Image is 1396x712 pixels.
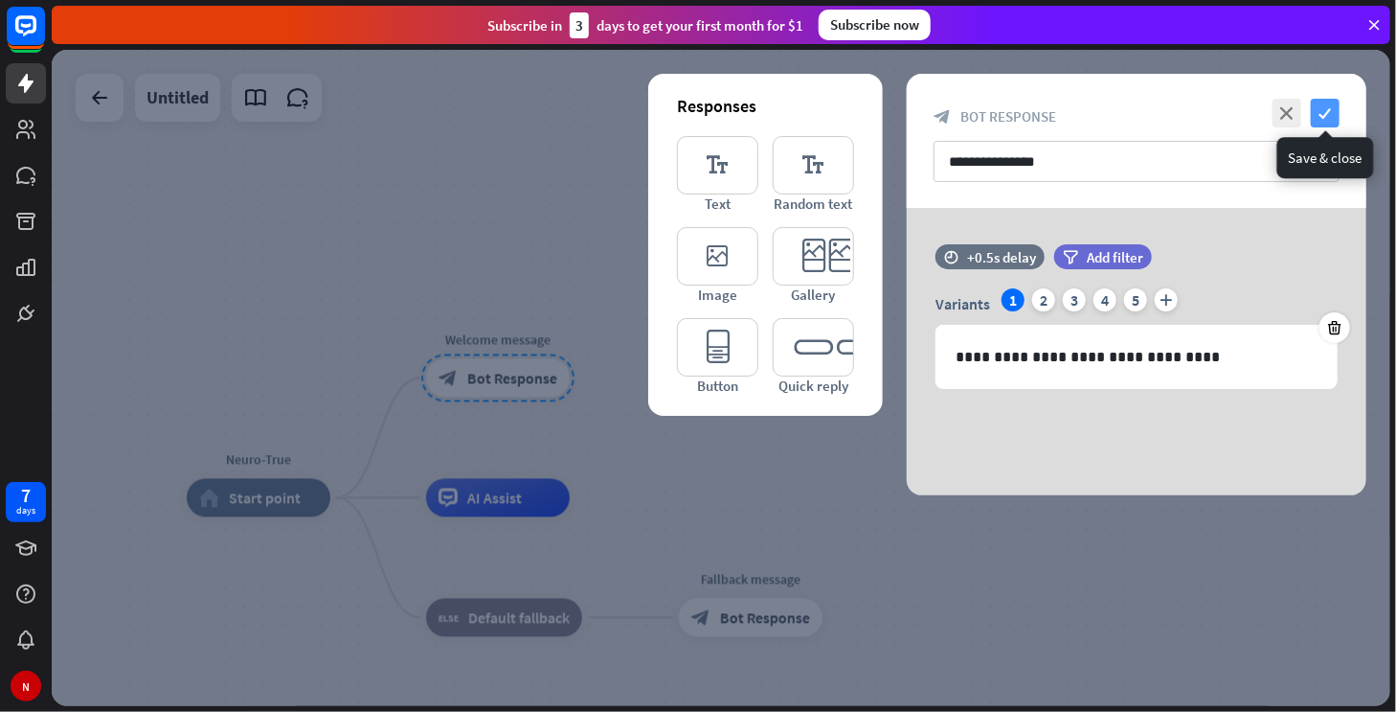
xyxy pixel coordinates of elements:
[11,671,41,701] div: N
[944,250,958,264] i: time
[960,107,1056,126] span: Bot Response
[1272,99,1301,127] i: close
[1087,248,1143,266] span: Add filter
[16,504,35,517] div: days
[819,10,931,40] div: Subscribe now
[15,8,73,65] button: Open LiveChat chat widget
[935,294,990,313] span: Variants
[1063,288,1086,311] div: 3
[21,487,31,504] div: 7
[934,108,951,126] i: block_bot_response
[1063,250,1078,264] i: filter
[1002,288,1024,311] div: 1
[487,12,803,38] div: Subscribe in days to get your first month for $1
[967,248,1036,266] div: +0.5s delay
[1155,288,1178,311] i: plus
[1311,99,1340,127] i: check
[6,482,46,522] a: 7 days
[1032,288,1055,311] div: 2
[1093,288,1116,311] div: 4
[1124,288,1147,311] div: 5
[570,12,589,38] div: 3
